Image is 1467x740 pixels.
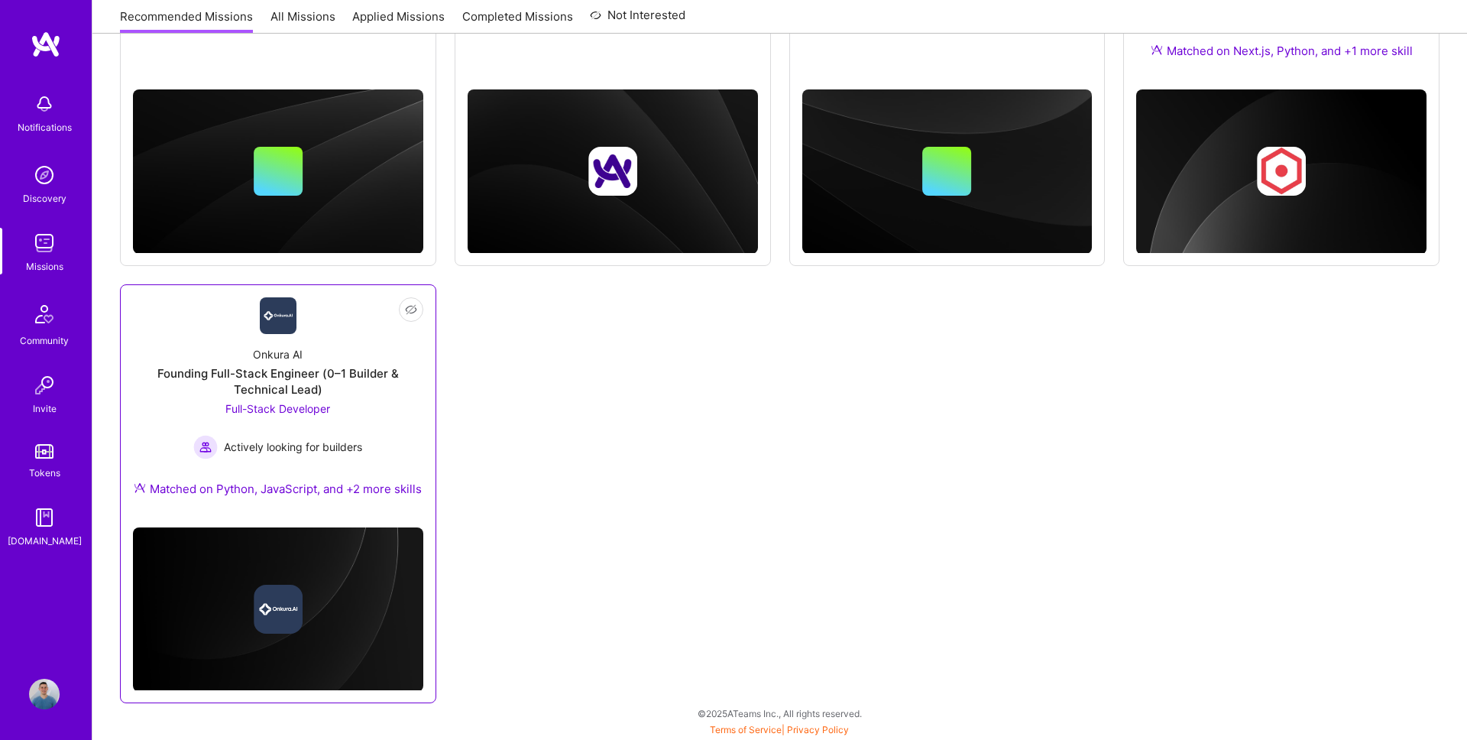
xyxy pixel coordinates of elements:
img: Community [26,296,63,333]
img: Company logo [588,147,637,196]
img: logo [31,31,61,58]
img: Ateam Purple Icon [1151,44,1163,56]
img: tokens [35,444,53,459]
img: discovery [29,160,60,190]
img: Company logo [1257,147,1306,196]
div: [DOMAIN_NAME] [8,533,82,549]
a: Terms of Service [710,724,782,735]
span: Actively looking for builders [224,439,362,455]
img: Ateam Purple Icon [134,482,146,494]
div: Notifications [18,119,72,135]
img: Invite [29,370,60,401]
a: User Avatar [25,679,63,709]
img: cover [133,527,423,692]
img: Actively looking for builders [193,435,218,459]
div: Discovery [23,190,66,206]
div: Onkura AI [253,346,303,362]
a: Not Interested [590,6,685,34]
img: bell [29,89,60,119]
div: Matched on Next.js, Python, and +1 more skill [1151,43,1413,59]
div: Community [20,333,69,349]
div: Founding Full-Stack Engineer (0–1 Builder & Technical Lead) [133,365,423,398]
img: guide book [29,502,60,533]
i: icon EyeClosed [405,303,417,316]
a: Applied Missions [352,8,445,34]
img: Company logo [254,585,303,634]
img: User Avatar [29,679,60,709]
div: Matched on Python, JavaScript, and +2 more skills [134,481,422,497]
img: cover [133,89,423,254]
div: Missions [26,258,63,274]
a: Recommended Missions [120,8,253,34]
img: cover [468,89,758,254]
a: Privacy Policy [787,724,849,735]
div: © 2025 ATeams Inc., All rights reserved. [92,694,1467,732]
a: Company LogoOnkura AIFounding Full-Stack Engineer (0–1 Builder & Technical Lead)Full-Stack Develo... [133,297,423,515]
img: teamwork [29,228,60,258]
img: Company Logo [260,297,296,334]
a: All Missions [270,8,335,34]
img: cover [1136,89,1427,254]
span: | [710,724,849,735]
a: Completed Missions [462,8,573,34]
div: Invite [33,401,57,417]
img: cover [802,89,1093,254]
div: Tokens [29,465,60,481]
span: Full-Stack Developer [225,402,330,415]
